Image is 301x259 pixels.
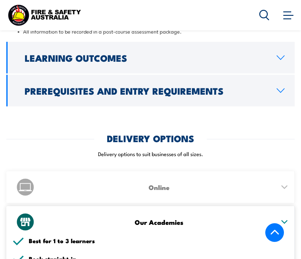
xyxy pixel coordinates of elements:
[18,28,283,35] li: All information to be recorded in a post-course assessment package.
[42,218,276,226] h3: Our Academies
[25,86,267,95] h2: Prerequisites and Entry Requirements
[107,134,194,142] h2: DELIVERY OPTIONS
[6,42,295,73] a: Learning Outcomes
[6,150,295,157] p: Delivery options to suit businesses of all sizes.
[29,238,288,244] h5: Best for 1 to 3 learners
[25,54,267,62] h2: Learning Outcomes
[42,184,276,191] h3: Online
[6,75,295,106] a: Prerequisites and Entry Requirements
